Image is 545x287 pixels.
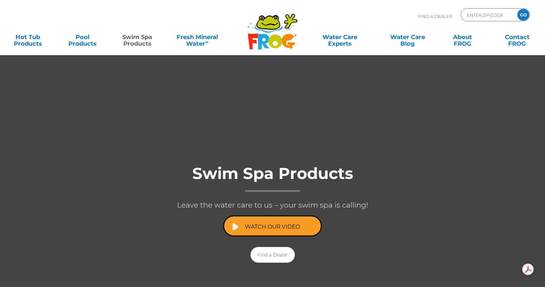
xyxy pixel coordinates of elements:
a: Find a Dealer [250,247,295,263]
input: GO [517,9,529,21]
p: Find A Dealer [418,8,452,25]
a: Swim SpaProducts [116,31,158,44]
a: AboutFROG [441,31,484,44]
h1: Swim Spa Products [141,165,404,192]
a: PoolProducts [61,31,104,44]
a: ContactFROG [496,31,538,44]
input: Zip Code Form [466,10,510,20]
a: Fresh MineralWater∞ [171,31,224,44]
sup: ∞ [205,39,208,44]
a: Water CareExperts [305,31,374,44]
a: Hot TubProducts [7,31,49,44]
a: Water CareBlog [387,31,429,44]
p: Leave the water care to us – your swim spa is calling! [141,198,404,212]
a: Watch Our Video [223,215,322,236]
